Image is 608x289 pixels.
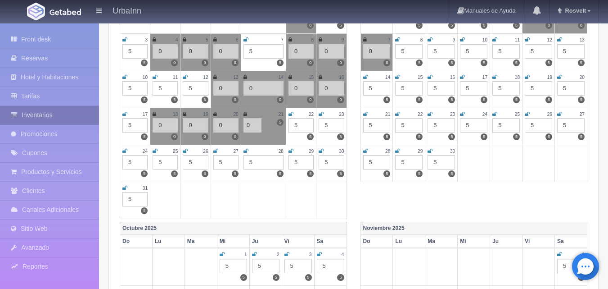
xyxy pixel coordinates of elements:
label: 5 [481,96,487,103]
small: 9 [453,37,455,42]
div: 5 [395,155,423,170]
label: 5 [232,170,239,177]
small: 1 [582,252,585,257]
label: 0 [202,60,208,66]
div: 5 [460,44,487,59]
label: 5 [545,60,552,66]
label: 0 [202,133,208,140]
label: 5 [481,133,487,140]
small: 10 [482,37,487,42]
small: 20 [233,112,238,117]
th: Ju [490,235,522,248]
small: 12 [203,75,208,80]
div: 5 [288,155,314,170]
div: 5 [395,81,423,96]
small: 18 [173,112,178,117]
th: Do [360,235,393,248]
label: 5 [171,170,178,177]
div: 5 [525,81,552,96]
label: 5 [383,96,390,103]
div: 5 [492,44,520,59]
img: Getabed [50,9,81,15]
div: 5 [395,118,423,133]
label: 0 [232,96,239,103]
small: 27 [233,149,238,154]
small: 25 [515,112,520,117]
div: 5 [243,44,284,59]
label: 0 [307,22,314,29]
div: 5 [557,81,585,96]
div: 5 [243,155,284,170]
small: 19 [203,112,208,117]
small: 24 [143,149,148,154]
label: 5 [513,96,520,103]
div: 5 [557,44,585,59]
th: Ma [185,235,217,248]
th: Octubre 2025 [120,222,347,235]
div: 5 [288,118,314,133]
small: 20 [580,75,585,80]
div: 0 [363,44,391,59]
div: 0 [213,118,239,133]
div: 5 [183,155,208,170]
label: 0 [383,60,390,66]
th: Do [120,235,153,248]
small: 9 [342,37,344,42]
th: Ju [249,235,282,248]
label: 0 [232,133,239,140]
small: 8 [311,37,314,42]
small: 3 [309,252,312,257]
h4: UrbaInn [113,5,141,16]
small: 26 [203,149,208,154]
label: 5 [305,274,312,281]
small: 7 [281,37,284,42]
label: 5 [141,96,148,103]
label: 5 [416,170,423,177]
div: 5 [460,118,487,133]
div: 0 [153,44,178,59]
div: 5 [363,118,391,133]
label: 5 [277,170,284,177]
small: 22 [418,112,423,117]
label: 5 [383,133,390,140]
label: 5 [171,96,178,103]
small: 6 [236,37,239,42]
div: 5 [557,118,585,133]
label: 5 [416,96,423,103]
small: 30 [450,149,455,154]
div: 0 [213,44,239,59]
label: 5 [277,119,284,126]
small: 17 [143,112,148,117]
div: 5 [428,155,455,170]
label: 5 [578,133,585,140]
div: 5 [122,118,148,133]
small: 30 [339,149,344,154]
label: 5 [141,133,148,140]
label: 5 [141,207,148,214]
div: 5 [395,44,423,59]
div: 5 [252,259,279,273]
small: 12 [547,37,552,42]
label: 5 [307,133,314,140]
div: 0 [213,81,239,96]
small: 29 [309,149,314,154]
div: 0 [319,44,344,59]
label: 5 [383,170,390,177]
div: 5 [428,118,455,133]
label: 5 [448,170,455,177]
small: 16 [450,75,455,80]
div: 5 [122,81,148,96]
div: 0 [153,118,178,133]
div: 5 [284,259,312,273]
label: 5 [481,22,487,29]
small: 21 [385,112,390,117]
div: 0 [319,81,344,96]
small: 15 [418,75,423,80]
label: 0 [337,96,344,103]
small: 21 [279,112,284,117]
small: 14 [385,75,390,80]
th: Sa [555,235,587,248]
label: 5 [416,22,423,29]
label: 5 [578,60,585,66]
label: 0 [578,22,585,29]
